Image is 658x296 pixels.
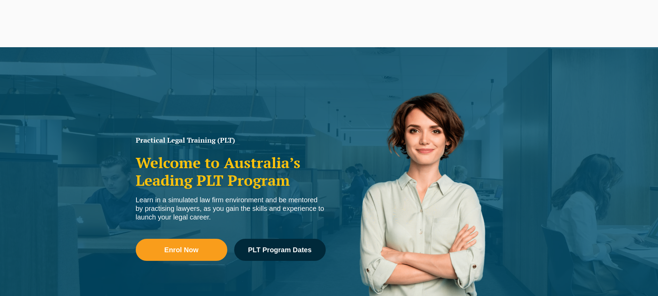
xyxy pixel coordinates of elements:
[136,196,326,222] div: Learn in a simulated law firm environment and be mentored by practising lawyers, as you gain the ...
[136,154,326,189] h2: Welcome to Australia’s Leading PLT Program
[248,246,312,253] span: PLT Program Dates
[136,137,326,144] h1: Practical Legal Training (PLT)
[164,246,199,253] span: Enrol Now
[136,239,227,261] a: Enrol Now
[234,239,326,261] a: PLT Program Dates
